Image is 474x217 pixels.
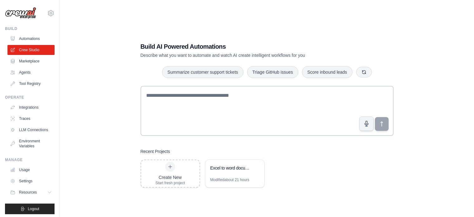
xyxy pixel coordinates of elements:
button: Logout [5,204,55,214]
h1: Build AI Powered Automations [141,42,350,51]
div: Start fresh project [156,180,185,185]
p: Describe what you want to automate and watch AI create intelligent workflows for you [141,52,350,58]
a: Environment Variables [7,136,55,151]
a: Settings [7,176,55,186]
a: Tool Registry [7,79,55,89]
a: Usage [7,165,55,175]
a: Agents [7,67,55,77]
div: Manage [5,157,55,162]
a: Marketplace [7,56,55,66]
img: Logo [5,7,36,19]
a: Integrations [7,102,55,112]
a: LLM Connections [7,125,55,135]
button: Triage GitHub issues [247,66,298,78]
div: Build [5,26,55,31]
button: Score inbound leads [302,66,352,78]
button: Resources [7,187,55,197]
div: Create New [156,174,185,180]
a: Crew Studio [7,45,55,55]
h3: Recent Projects [141,148,170,155]
a: Automations [7,34,55,44]
a: Traces [7,114,55,124]
span: Logout [28,206,39,211]
button: Summarize customer support tickets [162,66,243,78]
div: Modified about 21 hours [210,177,249,182]
div: Excel to word document generator [210,165,253,171]
button: Click to speak your automation idea [359,116,374,131]
button: Get new suggestions [356,67,372,77]
div: Operate [5,95,55,100]
span: Resources [19,190,37,195]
